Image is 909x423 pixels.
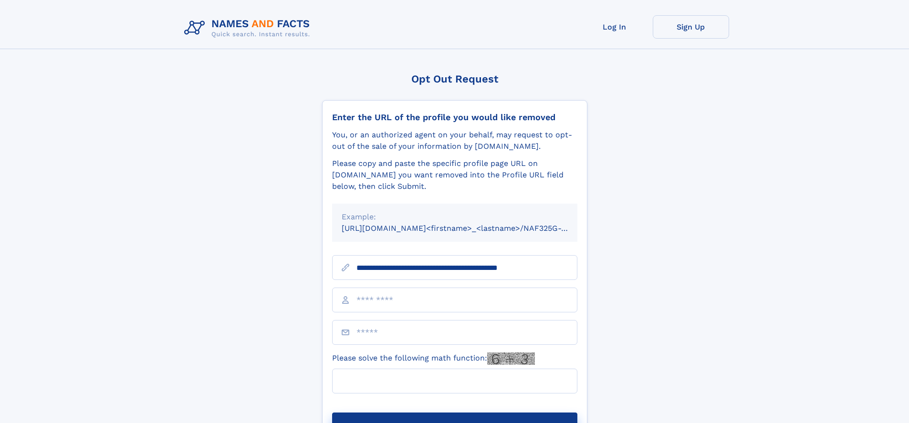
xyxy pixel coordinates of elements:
div: Enter the URL of the profile you would like removed [332,112,577,123]
label: Please solve the following math function: [332,352,535,365]
small: [URL][DOMAIN_NAME]<firstname>_<lastname>/NAF325G-xxxxxxxx [342,224,596,233]
div: Example: [342,211,568,223]
a: Sign Up [653,15,729,39]
a: Log In [576,15,653,39]
img: Logo Names and Facts [180,15,318,41]
div: Opt Out Request [322,73,587,85]
div: You, or an authorized agent on your behalf, may request to opt-out of the sale of your informatio... [332,129,577,152]
div: Please copy and paste the specific profile page URL on [DOMAIN_NAME] you want removed into the Pr... [332,158,577,192]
